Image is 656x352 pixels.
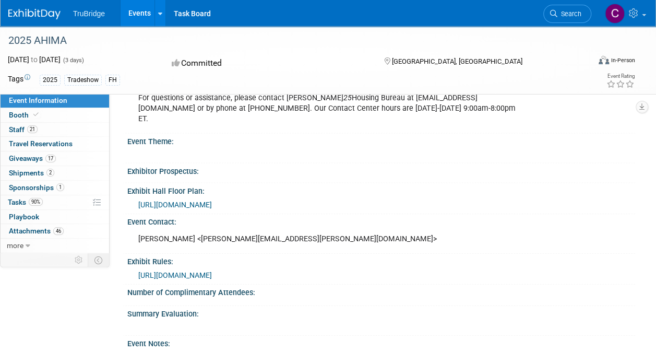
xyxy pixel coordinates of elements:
[8,74,30,86] td: Tags
[1,93,109,108] a: Event Information
[9,169,54,177] span: Shipments
[7,241,23,250] span: more
[9,96,67,104] span: Event Information
[127,214,635,227] div: Event Contact:
[56,183,64,191] span: 1
[1,181,109,195] a: Sponsorships1
[1,137,109,151] a: Travel Reservations
[46,169,54,177] span: 2
[9,111,41,119] span: Booth
[138,271,212,279] a: [URL][DOMAIN_NAME]
[64,75,102,86] div: Tradeshow
[70,253,88,267] td: Personalize Event Tab Strip
[544,54,635,70] div: Event Format
[131,229,534,250] div: [PERSON_NAME] <[PERSON_NAME][EMAIL_ADDRESS][PERSON_NAME][DOMAIN_NAME]>
[9,154,56,162] span: Giveaways
[53,227,64,235] span: 46
[127,134,635,147] div: Event Theme:
[9,227,64,235] span: Attachments
[169,54,367,73] div: Committed
[62,57,84,64] span: (3 days)
[127,254,635,267] div: Exhibit Rules:
[29,198,43,206] span: 90%
[127,285,635,298] div: Number of Complimentary Attendees:
[27,125,38,133] span: 21
[392,57,522,65] span: [GEOGRAPHIC_DATA], [GEOGRAPHIC_DATA]
[127,336,635,349] div: Event Notes:
[1,166,109,180] a: Shipments2
[1,151,109,166] a: Giveaways17
[45,155,56,162] span: 17
[543,5,591,23] a: Search
[138,201,212,209] a: [URL][DOMAIN_NAME]
[1,239,109,253] a: more
[127,306,635,319] div: Summary Evaluation:
[73,9,105,18] span: TruBridge
[9,213,39,221] span: Playbook
[599,56,609,64] img: Format-Inperson.png
[1,210,109,224] a: Playbook
[611,56,635,64] div: In-Person
[9,125,38,134] span: Staff
[8,55,61,64] span: [DATE] [DATE]
[127,183,635,196] div: Exhibit Hall Floor Plan:
[8,9,61,19] img: ExhibitDay
[343,93,352,102] i: 25
[606,74,635,79] div: Event Rating
[9,139,73,148] span: Travel Reservations
[127,163,635,177] div: Exhibitor Prospectus:
[605,4,625,24] img: Craig Mills
[9,183,64,192] span: Sponsorships
[1,224,109,238] a: Attachments46
[1,123,109,137] a: Staff21
[1,108,109,122] a: Booth
[1,195,109,209] a: Tasks90%
[5,31,581,50] div: 2025 AHIMA
[557,10,581,18] span: Search
[8,198,43,206] span: Tasks
[29,55,39,64] span: to
[33,112,39,118] i: Booth reservation complete
[88,253,110,267] td: Toggle Event Tabs
[105,75,120,86] div: FH
[40,75,61,86] div: 2025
